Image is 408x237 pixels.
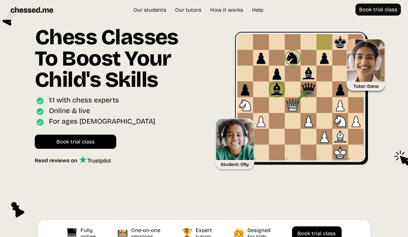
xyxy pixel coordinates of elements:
a: Our tutors [172,6,205,13]
div: Read reviews on [35,157,79,164]
a: Book trial class [356,4,401,16]
a: Our students [130,6,170,13]
div: For ages [DEMOGRAPHIC_DATA] [49,117,155,127]
div: Online & live [49,106,90,117]
h1: Chess Classes To Boost Your Child's Skills [35,27,194,96]
a: Book trial class [35,135,116,149]
a: Help [249,6,267,13]
div: 1:1 with chess experts [49,96,119,106]
a: Read reviews on [35,156,111,164]
a: How it works [207,6,247,13]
